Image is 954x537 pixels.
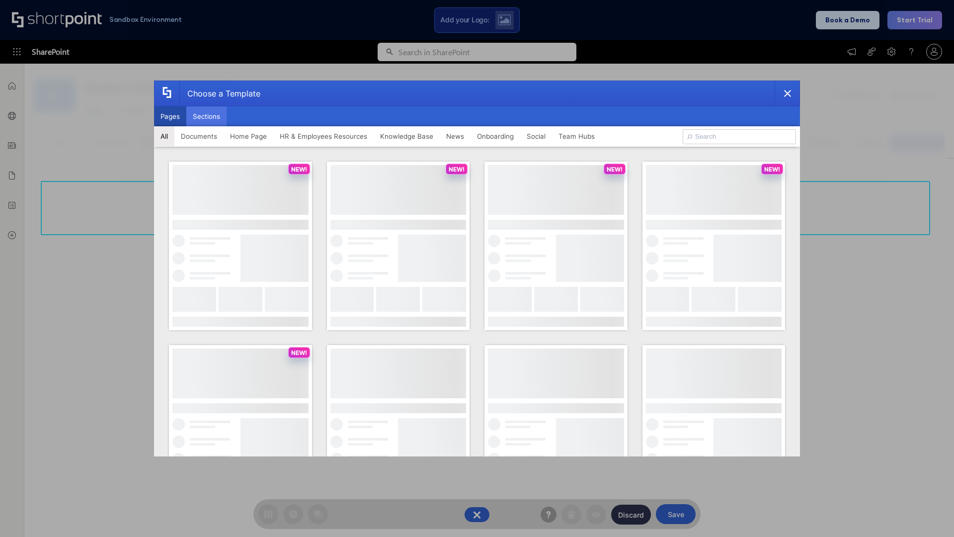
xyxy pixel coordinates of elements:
[224,126,273,146] button: Home Page
[154,106,186,126] button: Pages
[683,129,796,144] input: Search
[154,81,800,456] div: template selector
[273,126,374,146] button: HR & Employees Resources
[520,126,552,146] button: Social
[154,126,174,146] button: All
[374,126,440,146] button: Knowledge Base
[186,106,227,126] button: Sections
[607,166,623,173] p: NEW!
[764,166,780,173] p: NEW!
[471,126,520,146] button: Onboarding
[291,166,307,173] p: NEW!
[291,349,307,357] p: NEW!
[174,126,224,146] button: Documents
[440,126,471,146] button: News
[552,126,601,146] button: Team Hubs
[179,81,260,106] div: Choose a Template
[904,489,954,537] iframe: Chat Widget
[449,166,465,173] p: NEW!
